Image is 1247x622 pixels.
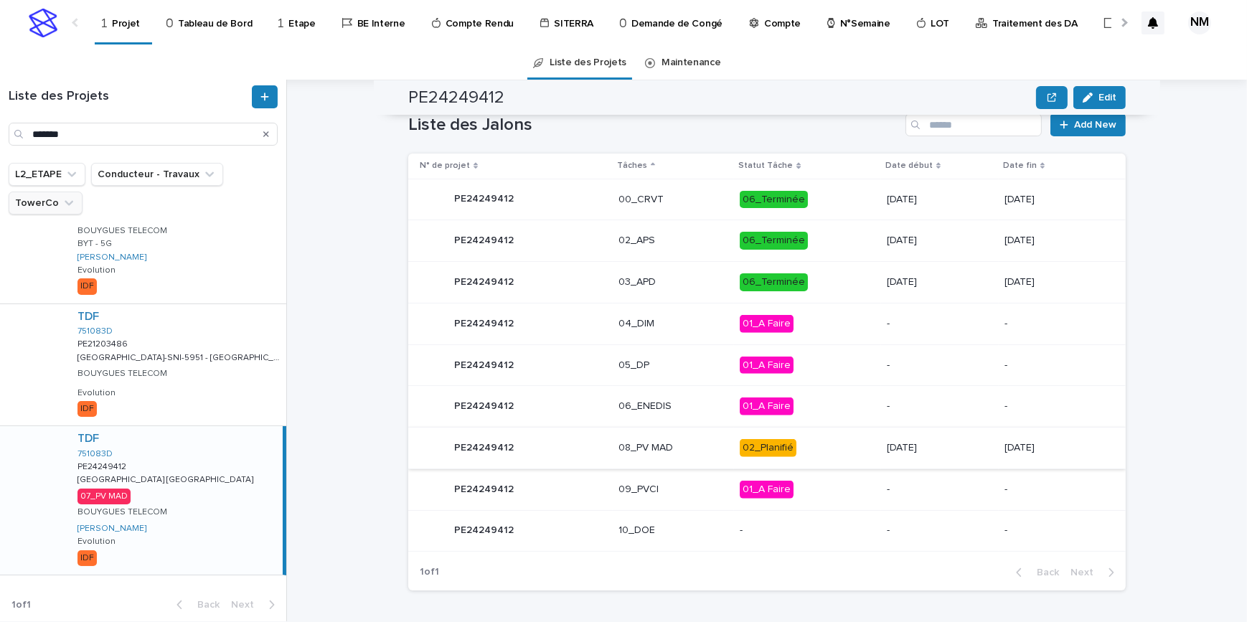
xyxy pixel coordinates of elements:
p: 10_DOE [618,524,728,537]
div: IDF [77,550,97,566]
a: 751083D [77,326,113,336]
button: L2_ETAPE [9,163,85,186]
div: 07_PV MAD [77,489,131,504]
a: [PERSON_NAME] [77,253,146,263]
p: 09_PVCI [618,484,728,496]
tr: PE24249412PE24249412 06_ENEDIS01_A Faire-- [408,386,1126,428]
p: PE24249412 [454,273,517,288]
tr: PE24249412PE24249412 00_CRVT06_Terminée[DATE][DATE] [408,179,1126,220]
p: [GEOGRAPHIC_DATA]-SNI-5951 - [GEOGRAPHIC_DATA] [77,350,283,363]
span: Back [1028,567,1059,578]
p: BYT - 5G [77,239,112,249]
p: BOUYGUES TELECOM [77,226,167,236]
h1: Liste des Projets [9,89,249,105]
p: PE24249412 [454,315,517,330]
p: 05_DP [618,359,728,372]
p: PE24249412 [454,232,517,247]
a: Liste des Projets [550,46,626,80]
tr: PE24249412PE24249412 02_APS06_Terminée[DATE][DATE] [408,220,1126,262]
p: [DATE] [887,194,993,206]
a: Add New [1050,113,1126,136]
p: PE24249412 [454,481,517,496]
p: Evolution [77,388,116,398]
p: 1 of 1 [408,555,451,590]
tr: PE24249412PE24249412 03_APD06_Terminée[DATE][DATE] [408,262,1126,303]
p: [DATE] [887,442,993,454]
a: TDF [77,310,99,324]
button: Back [1004,566,1065,579]
input: Search [905,113,1042,136]
p: [DATE] [887,235,993,247]
p: 08_PV MAD [618,442,728,454]
p: [DATE] [1004,442,1103,454]
p: Tâches [617,158,647,174]
p: - [1004,318,1103,330]
tr: PE24249412PE24249412 04_DIM01_A Faire-- [408,303,1126,344]
p: BOUYGUES TELECOM [77,369,167,379]
p: - [1004,359,1103,372]
tr: PE24249412PE24249412 10_DOE--- [408,510,1126,551]
button: Next [225,598,286,611]
button: Edit [1073,86,1126,109]
button: TowerCo [9,192,83,215]
p: PE24249412 [454,190,517,205]
button: Back [165,598,225,611]
div: IDF [77,278,97,294]
p: - [887,400,993,413]
a: TDF [77,432,99,446]
span: Next [1070,567,1102,578]
div: 01_A Faire [740,397,794,415]
div: 06_Terminée [740,232,808,250]
div: 06_Terminée [740,191,808,209]
p: [DATE] [887,276,993,288]
p: [DATE] [1004,276,1103,288]
p: PE24249412 [454,522,517,537]
p: BOUYGUES TELECOM [77,507,167,517]
p: PE21203486 [77,336,131,349]
img: stacker-logo-s-only.png [29,9,57,37]
p: - [1004,484,1103,496]
p: - [887,524,993,537]
p: Evolution [77,265,116,275]
p: N° de projet [420,158,470,174]
h2: PE24249412 [408,88,504,108]
p: PE24249412 [454,439,517,454]
p: 06_ENEDIS [618,400,728,413]
p: [GEOGRAPHIC_DATA] [GEOGRAPHIC_DATA] [77,472,256,485]
span: Edit [1098,93,1116,103]
tr: PE24249412PE24249412 05_DP01_A Faire-- [408,344,1126,386]
h1: Liste des Jalons [408,115,900,136]
p: - [887,359,993,372]
button: Next [1065,566,1126,579]
a: 751083D [77,449,113,459]
span: Add New [1074,120,1116,130]
p: PE24249412 [454,397,517,413]
tr: PE24249412PE24249412 08_PV MAD02_Planifié[DATE][DATE] [408,428,1126,469]
div: 01_A Faire [740,357,794,374]
div: 01_A Faire [740,315,794,333]
p: Date début [885,158,933,174]
p: [DATE] [1004,194,1103,206]
p: 00_CRVT [618,194,728,206]
a: [PERSON_NAME] [77,524,146,534]
p: 03_APD [618,276,728,288]
input: Search [9,123,278,146]
div: 06_Terminée [740,273,808,291]
span: Back [189,600,220,610]
p: Statut Tâche [738,158,793,174]
tr: PE24249412PE24249412 09_PVCI01_A Faire-- [408,469,1126,511]
p: - [1004,400,1103,413]
div: NM [1188,11,1211,34]
a: Maintenance [662,46,721,80]
div: IDF [77,401,97,417]
div: 02_Planifié [740,439,796,457]
p: - [887,318,993,330]
p: PE24249412 [77,459,129,472]
p: 02_APS [618,235,728,247]
p: - [740,524,875,537]
p: Date fin [1003,158,1037,174]
p: [DATE] [1004,235,1103,247]
p: PE24249412 [454,357,517,372]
